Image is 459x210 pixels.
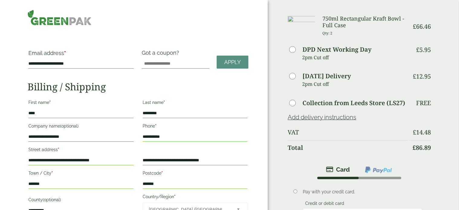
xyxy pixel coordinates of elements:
abbr: required [155,124,157,128]
span: (optional) [60,124,79,128]
abbr: required [163,100,165,105]
bdi: 14.48 [413,128,431,136]
span: £ [413,128,416,136]
span: £ [416,46,419,54]
label: Got a coupon? [142,50,182,59]
label: Phone [143,122,247,132]
span: Apply [224,59,241,66]
p: Free [416,99,431,107]
span: £ [413,22,416,31]
label: Postcode [143,169,247,179]
img: GreenPak Supplies [27,10,92,25]
abbr: required [64,50,66,56]
span: £ [413,72,416,80]
label: Country/Region [143,192,247,203]
p: 2pm Cut off [302,53,408,62]
span: £ [412,144,416,152]
abbr: required [161,171,163,176]
label: Collection from Leeds Store (LS27) [302,100,405,106]
bdi: 66.46 [413,22,431,31]
span: (optional) [43,197,61,202]
img: ppcp-gateway.png [364,166,393,174]
a: Apply [217,56,248,69]
label: First name [28,98,133,108]
abbr: required [51,171,53,176]
label: Town / City [28,169,133,179]
th: VAT [288,125,408,140]
a: Add delivery instructions [288,114,356,121]
p: 2pm Cut off [302,79,408,89]
label: Last name [143,98,247,108]
label: Street address [28,145,133,156]
h3: 750ml Rectangular Kraft Bowl - Full Case [322,15,408,28]
p: Pay with your credit card. [303,189,422,195]
th: Total [288,140,408,155]
label: DPD Next Working Day [302,47,371,53]
h2: Billing / Shipping [27,81,248,92]
abbr: required [58,147,59,152]
bdi: 12.95 [413,72,431,80]
img: stripe.png [326,166,350,173]
label: [DATE] Delivery [302,73,351,79]
bdi: 86.89 [412,144,431,152]
abbr: required [174,194,176,199]
label: County [28,195,133,206]
bdi: 5.95 [416,46,431,54]
label: Credit or debit card [303,201,347,208]
label: Company name [28,122,133,132]
label: Email address [28,50,133,59]
abbr: required [49,100,51,105]
small: Qty: 2 [322,31,332,35]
